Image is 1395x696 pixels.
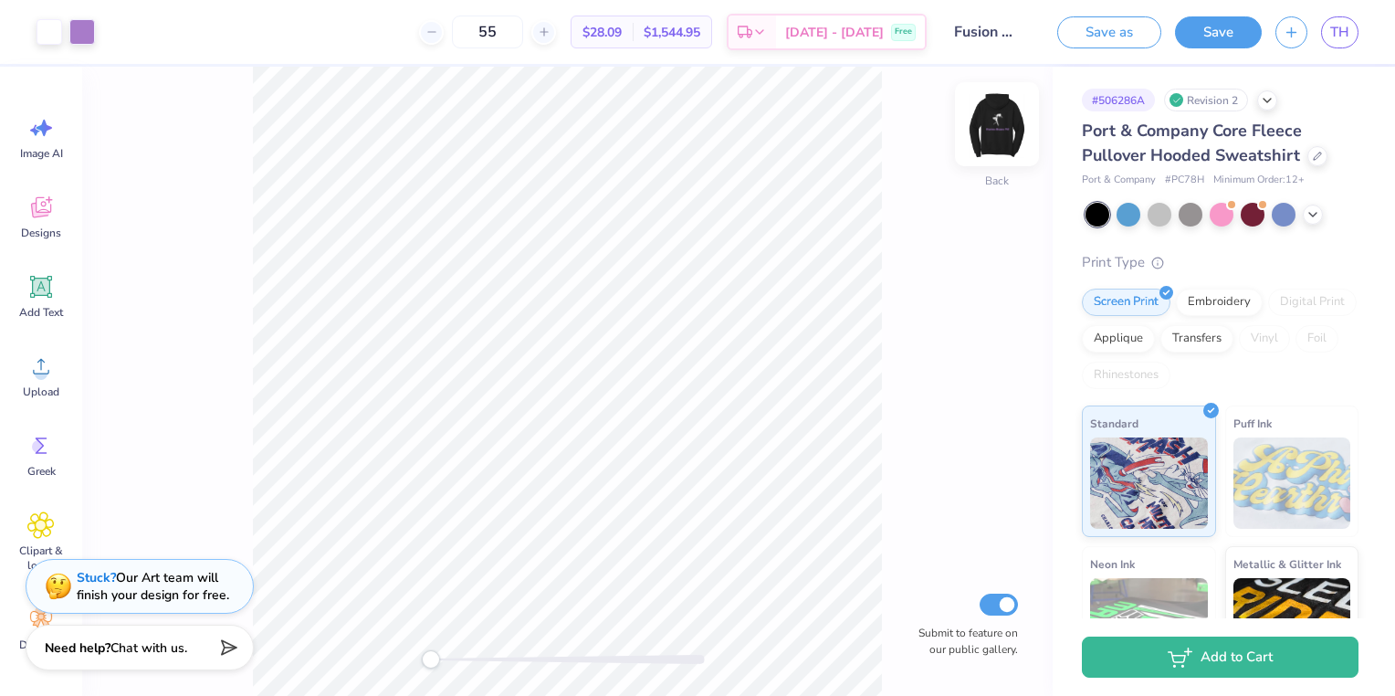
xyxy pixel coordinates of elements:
[77,569,229,604] div: Our Art team will finish your design for free.
[1090,438,1208,529] img: Standard
[452,16,523,48] input: – –
[1090,578,1208,670] img: Neon Ink
[908,625,1018,658] label: Submit to feature on our public gallery.
[19,305,63,320] span: Add Text
[422,650,440,669] div: Accessibility label
[21,226,61,240] span: Designs
[23,385,59,399] span: Upload
[1233,438,1351,529] img: Puff Ink
[1233,414,1272,433] span: Puff Ink
[11,543,71,573] span: Clipart & logos
[1233,578,1351,670] img: Metallic & Glitter Ink
[27,464,56,479] span: Greek
[19,638,63,652] span: Decorate
[644,23,700,42] span: $1,544.95
[1090,554,1135,574] span: Neon Ink
[985,173,1009,189] div: Back
[582,23,622,42] span: $28.09
[20,146,63,161] span: Image AI
[895,26,912,38] span: Free
[45,639,110,657] strong: Need help?
[960,88,1033,161] img: Back
[1082,362,1170,389] div: Rhinestones
[940,14,1030,50] input: Untitled Design
[1082,325,1155,353] div: Applique
[77,569,116,586] strong: Stuck?
[1090,414,1138,433] span: Standard
[1213,173,1305,188] span: Minimum Order: 12 +
[1330,22,1349,43] span: TH
[1082,120,1302,166] span: Port & Company Core Fleece Pullover Hooded Sweatshirt
[110,639,187,657] span: Chat with us.
[1082,173,1156,188] span: Port & Company
[1057,16,1161,48] button: Save as
[1082,637,1358,678] button: Add to Cart
[785,23,884,42] span: [DATE] - [DATE]
[1160,325,1233,353] div: Transfers
[1165,173,1204,188] span: # PC78H
[1321,16,1358,48] a: TH
[1233,554,1341,574] span: Metallic & Glitter Ink
[1176,289,1263,316] div: Embroidery
[1268,289,1357,316] div: Digital Print
[1082,252,1358,273] div: Print Type
[1082,289,1170,316] div: Screen Print
[1082,89,1155,111] div: # 506286A
[1295,325,1338,353] div: Foil
[1175,16,1262,48] button: Save
[1164,89,1248,111] div: Revision 2
[1239,325,1290,353] div: Vinyl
